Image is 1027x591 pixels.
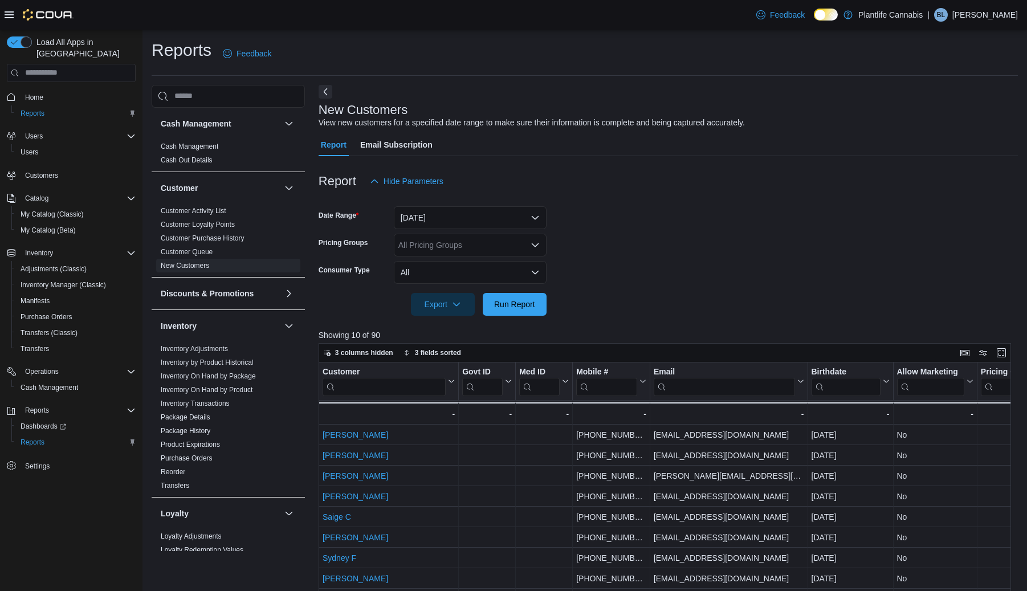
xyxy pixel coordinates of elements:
[16,262,136,276] span: Adjustments (Classic)
[16,107,49,120] a: Reports
[161,234,244,242] a: Customer Purchase History
[896,449,973,462] div: No
[21,344,49,353] span: Transfers
[399,346,466,360] button: 3 fields sorted
[25,132,43,141] span: Users
[323,366,446,377] div: Customer
[152,342,305,497] div: Inventory
[21,365,63,378] button: Operations
[161,508,280,519] button: Loyalty
[814,9,838,21] input: Dark Mode
[161,261,209,270] span: New Customers
[16,294,54,308] a: Manifests
[21,438,44,447] span: Reports
[161,454,213,463] span: Purchase Orders
[322,407,455,421] div: -
[16,419,136,433] span: Dashboards
[161,358,254,366] a: Inventory by Product Historical
[654,510,804,524] div: [EMAIL_ADDRESS][DOMAIN_NAME]
[161,454,213,462] a: Purchase Orders
[16,326,136,340] span: Transfers (Classic)
[811,366,880,396] div: Birthdate
[21,91,48,104] a: Home
[995,346,1008,360] button: Enter fullscreen
[161,372,256,381] span: Inventory On Hand by Package
[16,145,43,159] a: Users
[161,467,185,476] span: Reorder
[32,36,136,59] span: Load All Apps in [GEOGRAPHIC_DATA]
[958,346,972,360] button: Keyboard shortcuts
[25,194,48,203] span: Catalog
[576,449,646,462] div: [PHONE_NUMBER]
[576,490,646,503] div: [PHONE_NUMBER]
[335,348,393,357] span: 3 columns hidden
[161,358,254,367] span: Inventory by Product Historical
[384,176,443,187] span: Hide Parameters
[161,118,231,129] h3: Cash Management
[161,156,213,165] span: Cash Out Details
[483,293,547,316] button: Run Report
[576,551,646,565] div: [PHONE_NUMBER]
[21,129,47,143] button: Users
[25,406,49,415] span: Reports
[896,366,964,377] div: Allow Marketing
[323,512,351,521] a: Saige C
[161,142,218,151] span: Cash Management
[319,211,359,220] label: Date Range
[21,328,78,337] span: Transfers (Classic)
[319,329,1018,341] p: Showing 10 of 90
[418,293,468,316] span: Export
[654,449,804,462] div: [EMAIL_ADDRESS][DOMAIN_NAME]
[161,156,213,164] a: Cash Out Details
[16,310,77,324] a: Purchase Orders
[23,9,74,21] img: Cova
[161,426,210,435] span: Package History
[11,341,140,357] button: Transfers
[16,326,82,340] a: Transfers (Classic)
[161,468,185,476] a: Reorder
[858,8,923,22] p: Plantlife Cannabis
[11,222,140,238] button: My Catalog (Beta)
[25,248,53,258] span: Inventory
[161,386,252,394] a: Inventory On Hand by Product
[282,507,296,520] button: Loyalty
[282,319,296,333] button: Inventory
[11,325,140,341] button: Transfers (Classic)
[161,441,220,449] a: Product Expirations
[161,440,220,449] span: Product Expirations
[811,428,889,442] div: [DATE]
[531,241,540,250] button: Open list of options
[319,238,368,247] label: Pricing Groups
[896,572,973,585] div: No
[21,296,50,305] span: Manifests
[161,427,210,435] a: Package History
[161,344,228,353] span: Inventory Adjustments
[654,551,804,565] div: [EMAIL_ADDRESS][DOMAIN_NAME]
[21,264,87,274] span: Adjustments (Classic)
[161,399,230,408] span: Inventory Transactions
[16,342,136,356] span: Transfers
[896,490,973,503] div: No
[16,207,88,221] a: My Catalog (Classic)
[25,462,50,471] span: Settings
[161,545,243,555] span: Loyalty Redemption Values
[323,574,388,583] a: [PERSON_NAME]
[811,490,889,503] div: [DATE]
[16,310,136,324] span: Purchase Orders
[576,428,646,442] div: [PHONE_NUMBER]
[519,366,560,396] div: Med ID
[811,551,889,565] div: [DATE]
[811,531,889,544] div: [DATE]
[654,366,795,396] div: Email
[161,532,222,541] span: Loyalty Adjustments
[161,248,213,256] a: Customer Queue
[11,105,140,121] button: Reports
[576,366,646,396] button: Mobile #
[161,220,235,229] span: Customer Loyalty Points
[16,419,71,433] a: Dashboards
[161,385,252,394] span: Inventory On Hand by Product
[161,413,210,421] a: Package Details
[576,572,646,585] div: [PHONE_NUMBER]
[462,366,503,396] div: Govt ID
[16,207,136,221] span: My Catalog (Classic)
